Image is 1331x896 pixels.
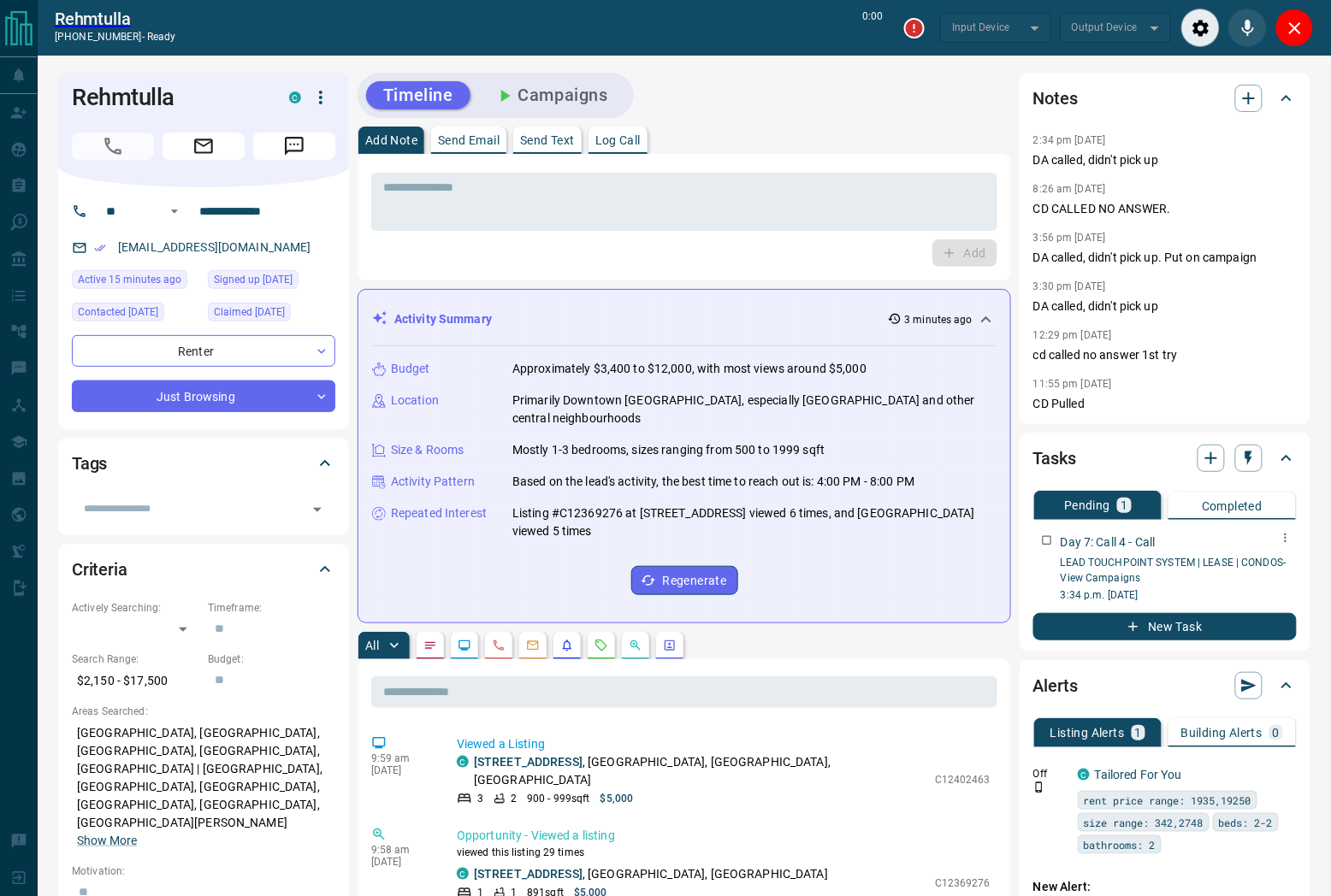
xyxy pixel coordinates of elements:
[72,380,335,412] div: Just Browsing
[94,242,106,254] svg: Email Verified
[1033,438,1297,479] div: Tasks
[394,310,492,328] p: Activity Summary
[512,504,997,540] p: Listing #C12369276 at [STREET_ADDRESS] viewed 6 times, and [GEOGRAPHIC_DATA] viewed 5 times
[629,639,642,652] svg: Opportunities
[208,600,335,616] p: Timeframe:
[72,600,199,616] p: Actively Searching:
[1033,346,1297,364] p: cd called no answer 1st try
[520,134,575,146] p: Send Text
[1033,329,1112,341] p: 12:29 pm [DATE]
[72,864,335,879] p: Motivation:
[457,845,991,860] p: viewed this listing 29 times
[72,84,263,111] h1: Rehmtulla
[477,791,483,806] p: 3
[163,133,245,160] span: Email
[600,791,634,806] p: $5,000
[78,304,158,321] span: Contacted [DATE]
[457,868,469,880] div: condos.ca
[492,639,506,652] svg: Calls
[935,772,991,787] p: C12402463
[253,133,335,160] span: Message
[1033,781,1045,793] svg: Push Notification Only
[595,639,608,652] svg: Requests
[1273,727,1280,739] p: 0
[512,473,914,491] p: Based on the lead's activity, the best time to reach out is: 4:00 PM - 8:00 PM
[214,271,293,288] span: Signed up [DATE]
[208,270,335,294] div: Sun Nov 13 2022
[1050,727,1125,739] p: Listing Alerts
[438,134,500,146] p: Send Email
[457,735,991,753] p: Viewed a Listing
[1078,769,1090,781] div: condos.ca
[55,29,175,44] p: [PHONE_NUMBER] -
[423,639,437,652] svg: Notes
[1181,9,1220,47] div: Audio Settings
[1033,183,1106,195] p: 8:26 am [DATE]
[595,134,641,146] p: Log Call
[72,303,199,327] div: Fri Sep 12 2025
[72,133,154,160] span: Call
[1275,9,1314,47] div: Close
[72,651,199,667] p: Search Range:
[1033,378,1112,390] p: 11:55 pm [DATE]
[474,755,583,769] a: [STREET_ADDRESS]
[77,832,137,850] button: Show More
[1033,200,1297,218] p: CD CALLED NO ANSWER.
[1181,727,1263,739] p: Building Alerts
[560,639,574,652] svg: Listing Alerts
[164,201,185,221] button: Open
[289,91,301,103] div: condos.ca
[371,764,431,776] p: [DATE]
[1033,613,1297,640] button: New Task
[371,752,431,764] p: 9:59 am
[72,556,127,583] h2: Criteria
[214,304,285,321] span: Claimed [DATE]
[511,791,517,806] p: 2
[1084,792,1251,809] span: rent price range: 1935,19250
[905,312,973,327] p: 3 minutes ago
[1033,298,1297,315] p: DA called, didn't pick up
[512,441,825,459] p: Mostly 1-3 bedrooms, sizes ranging from 500 to 1999 sqft
[372,304,997,335] div: Activity Summary3 minutes ago
[72,450,107,477] h2: Tags
[477,81,625,109] button: Campaigns
[72,270,199,294] div: Sun Sep 14 2025
[512,392,997,427] p: Primarily Downtown [GEOGRAPHIC_DATA], especially [GEOGRAPHIC_DATA] and other central neighbourhoods
[1033,395,1297,413] p: CD Pulled
[366,81,470,109] button: Timeline
[1121,499,1127,511] p: 1
[1033,665,1297,706] div: Alerts
[1033,766,1068,781] p: Off
[457,756,469,768] div: condos.ca
[1219,814,1273,831] span: beds: 2-2
[1061,557,1287,584] a: LEAD TOUCHPOINT SYSTEM | LEASE | CONDOS- View Campaigns
[147,31,176,43] span: ready
[72,667,199,695] p: $2,150 - $17,500
[458,639,471,652] svg: Lead Browsing Activity
[1135,727,1142,739] p: 1
[365,134,417,146] p: Add Note
[935,875,991,891] p: C12369276
[118,240,311,254] a: [EMAIL_ADDRESS][DOMAIN_NAME]
[55,9,175,29] a: Rehmtulla
[391,392,439,410] p: Location
[371,844,431,856] p: 9:58 am
[474,753,926,789] p: , [GEOGRAPHIC_DATA], [GEOGRAPHIC_DATA], [GEOGRAPHIC_DATA]
[1064,499,1110,511] p: Pending
[391,504,487,522] p: Repeated Interest
[78,271,181,288] span: Active 15 minutes ago
[365,640,379,651] p: All
[1033,672,1078,699] h2: Alerts
[72,549,335,590] div: Criteria
[391,441,464,459] p: Size & Rooms
[631,566,738,595] button: Regenerate
[527,791,589,806] p: 900 - 999 sqft
[72,443,335,484] div: Tags
[1033,78,1297,119] div: Notes
[72,704,335,719] p: Areas Searched:
[1084,836,1156,853] span: bathrooms: 2
[1033,85,1078,112] h2: Notes
[391,360,430,378] p: Budget
[1033,280,1106,292] p: 3:30 pm [DATE]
